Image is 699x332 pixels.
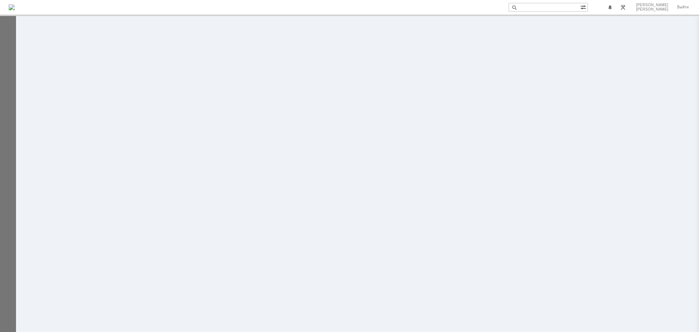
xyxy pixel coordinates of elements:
span: [PERSON_NAME] [636,3,668,7]
a: Перейти в интерфейс администратора [619,3,627,12]
span: [PERSON_NAME] [636,7,668,12]
span: Расширенный поиск [580,3,588,10]
a: Перейти на домашнюю страницу [9,4,15,10]
img: logo [9,4,15,10]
